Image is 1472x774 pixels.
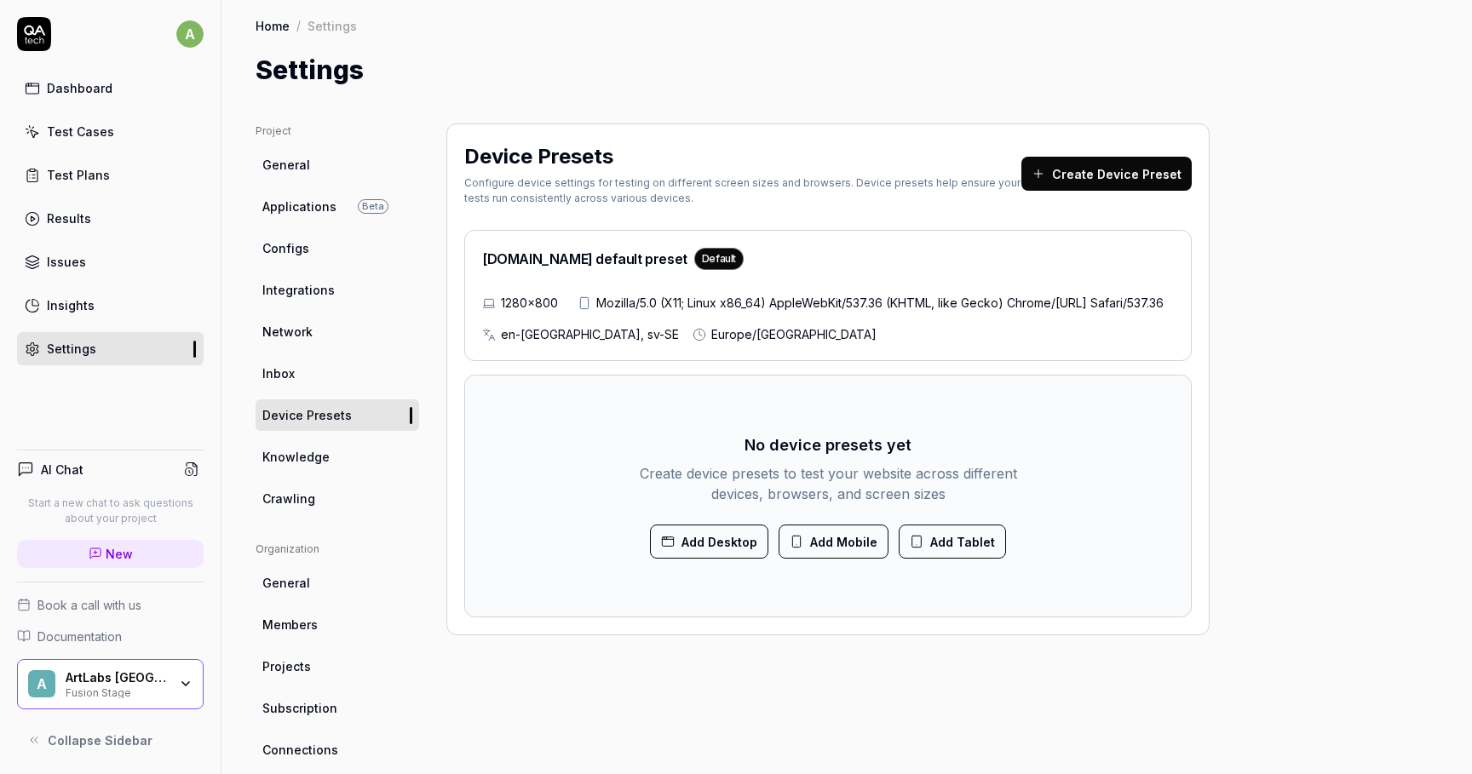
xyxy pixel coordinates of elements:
[37,596,141,614] span: Book a call with us
[47,253,86,271] div: Issues
[17,496,204,526] p: Start a new chat to ask questions about your project
[262,574,310,592] span: General
[464,175,1021,206] div: Configure device settings for testing on different screen sizes and browsers. Device presets help...
[694,248,744,270] div: Default
[256,149,419,181] a: General
[256,17,290,34] a: Home
[17,115,204,148] a: Test Cases
[47,296,95,314] div: Insights
[17,659,204,710] button: AArtLabs [GEOGRAPHIC_DATA]Fusion Stage
[501,294,558,312] span: 1280×800
[262,239,309,257] span: Configs
[501,325,679,343] span: en-[GEOGRAPHIC_DATA], sv-SE
[262,448,330,466] span: Knowledge
[262,364,295,382] span: Inbox
[17,289,204,322] a: Insights
[17,332,204,365] a: Settings
[17,540,204,568] a: New
[17,596,204,614] a: Book a call with us
[17,628,204,645] a: Documentation
[66,685,168,698] div: Fusion Stage
[37,628,122,645] span: Documentation
[262,198,336,215] span: Applications
[41,461,83,479] h4: AI Chat
[256,441,419,473] a: Knowledge
[47,209,91,227] div: Results
[66,670,168,685] div: ArtLabs Europe
[262,323,313,341] span: Network
[17,723,204,757] button: Collapse Sidebar
[176,17,204,51] button: a
[256,123,419,139] div: Project
[596,294,1164,312] span: Mozilla/5.0 (X11; Linux x86_64) AppleWebKit/537.36 (KHTML, like Gecko) Chrome/[URL] Safari/537.36
[17,158,204,192] a: Test Plans
[262,741,338,759] span: Connections
[296,17,301,34] div: /
[17,202,204,235] a: Results
[256,316,419,347] a: Network
[256,399,419,431] a: Device Presets
[650,525,768,559] button: Add Desktop
[256,567,419,599] a: General
[308,17,357,34] div: Settings
[256,191,419,222] a: ApplicationsBeta
[256,542,419,557] div: Organization
[262,281,335,299] span: Integrations
[711,325,877,343] span: Europe/[GEOGRAPHIC_DATA]
[482,248,744,270] h2: [DOMAIN_NAME] default preset
[106,545,133,563] span: New
[28,670,55,697] span: A
[262,406,352,424] span: Device Presets
[256,274,419,306] a: Integrations
[256,483,419,514] a: Crawling
[256,358,419,389] a: Inbox
[256,734,419,765] a: Connections
[48,731,152,749] span: Collapse Sidebar
[262,156,310,174] span: General
[256,692,419,724] a: Subscription
[47,340,96,358] div: Settings
[464,141,613,172] h2: Device Presets
[17,72,204,105] a: Dashboard
[17,245,204,278] a: Issues
[745,433,911,456] h3: No device presets yet
[176,20,204,48] span: a
[358,199,388,214] span: Beta
[262,699,337,717] span: Subscription
[256,651,419,682] a: Projects
[262,657,311,675] span: Projects
[1021,157,1192,191] button: Create Device Preset
[47,123,114,140] div: Test Cases
[899,525,1006,559] button: Add Tablet
[262,490,315,507] span: Crawling
[47,79,112,97] div: Dashboard
[47,166,110,184] div: Test Plans
[256,232,419,264] a: Configs
[256,51,364,89] h1: Settings
[256,609,419,640] a: Members
[637,463,1019,504] p: Create device presets to test your website across different devices, browsers, and screen sizes
[262,616,318,634] span: Members
[779,525,888,559] button: Add Mobile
